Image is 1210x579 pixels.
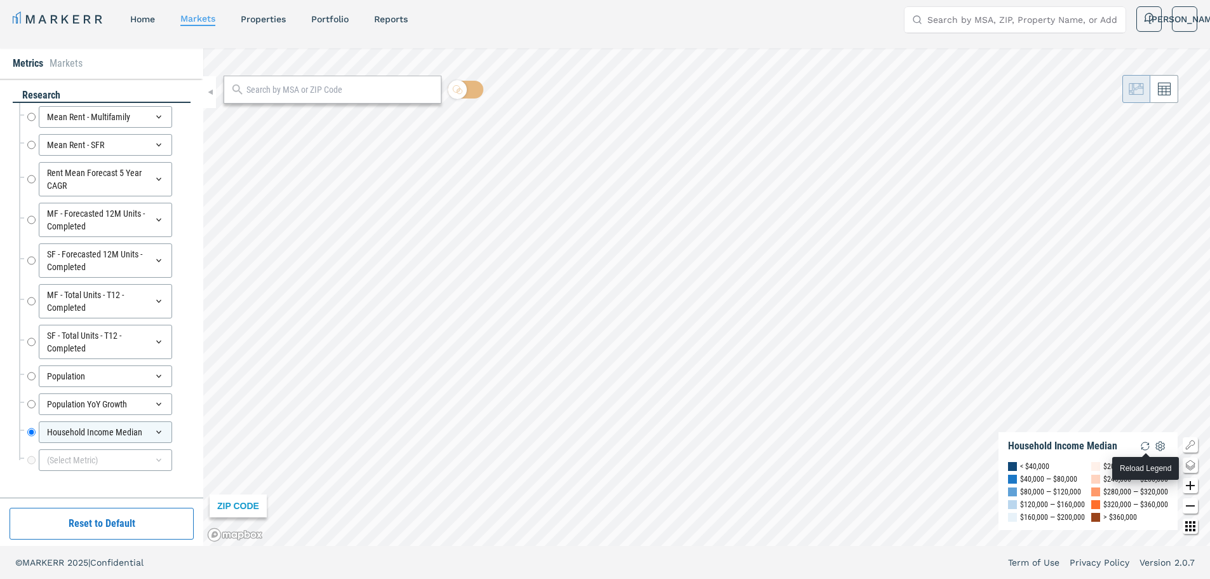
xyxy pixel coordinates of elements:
img: Reload Legend [1138,439,1153,454]
span: MARKERR [22,557,67,568]
a: Version 2.0.7 [1139,556,1195,569]
button: Zoom in map button [1183,478,1198,493]
div: $320,000 — $360,000 [1103,498,1168,511]
input: Search by MSA or ZIP Code [246,83,434,97]
a: markets [180,13,215,24]
div: $80,000 — $120,000 [1020,486,1081,498]
span: 2025 | [67,557,90,568]
div: $40,000 — $80,000 [1020,473,1077,486]
div: SF - Forecasted 12M Units - Completed [39,243,172,278]
div: $120,000 — $160,000 [1020,498,1085,511]
div: Household Income Median [39,421,172,443]
div: Population YoY Growth [39,393,172,415]
div: $280,000 — $320,000 [1103,486,1168,498]
div: Mean Rent - Multifamily [39,106,172,128]
a: reports [374,14,408,24]
a: MARKERR [13,10,105,28]
div: > $360,000 [1103,511,1137,524]
li: Markets [50,56,83,71]
a: Term of Use [1008,556,1059,569]
div: MF - Forecasted 12M Units - Completed [39,203,172,237]
div: Reload Legend [1120,462,1171,475]
img: Settings [1153,439,1168,454]
div: Household Income Median [1008,440,1117,453]
a: Portfolio [311,14,349,24]
a: properties [241,14,286,24]
div: MF - Total Units - T12 - Completed [39,284,172,318]
div: SF - Total Units - T12 - Completed [39,325,172,359]
div: < $40,000 [1020,460,1049,473]
li: Metrics [13,56,43,71]
span: Confidential [90,557,144,568]
div: Mean Rent - SFR [39,134,172,156]
div: Population [39,365,172,387]
button: Zoom out map button [1183,498,1198,514]
button: [PERSON_NAME] [1172,6,1197,32]
div: $240,000 — $280,000 [1103,473,1168,486]
div: $160,000 — $200,000 [1020,511,1085,524]
canvas: Map [203,48,1210,546]
span: © [15,557,22,568]
div: research [13,88,191,103]
a: Mapbox logo [207,528,263,542]
button: Show/Hide Legend Map Button [1183,437,1198,453]
button: Change style map button [1183,458,1198,473]
div: $200,000 — $240,000 [1103,460,1168,473]
a: home [130,14,155,24]
button: Other options map button [1183,519,1198,534]
div: Rent Mean Forecast 5 Year CAGR [39,162,172,196]
div: (Select Metric) [39,449,172,471]
button: Reset to Default [10,508,194,540]
div: ZIP CODE [210,494,267,517]
a: Privacy Policy [1070,556,1129,569]
input: Search by MSA, ZIP, Property Name, or Address [927,7,1118,32]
